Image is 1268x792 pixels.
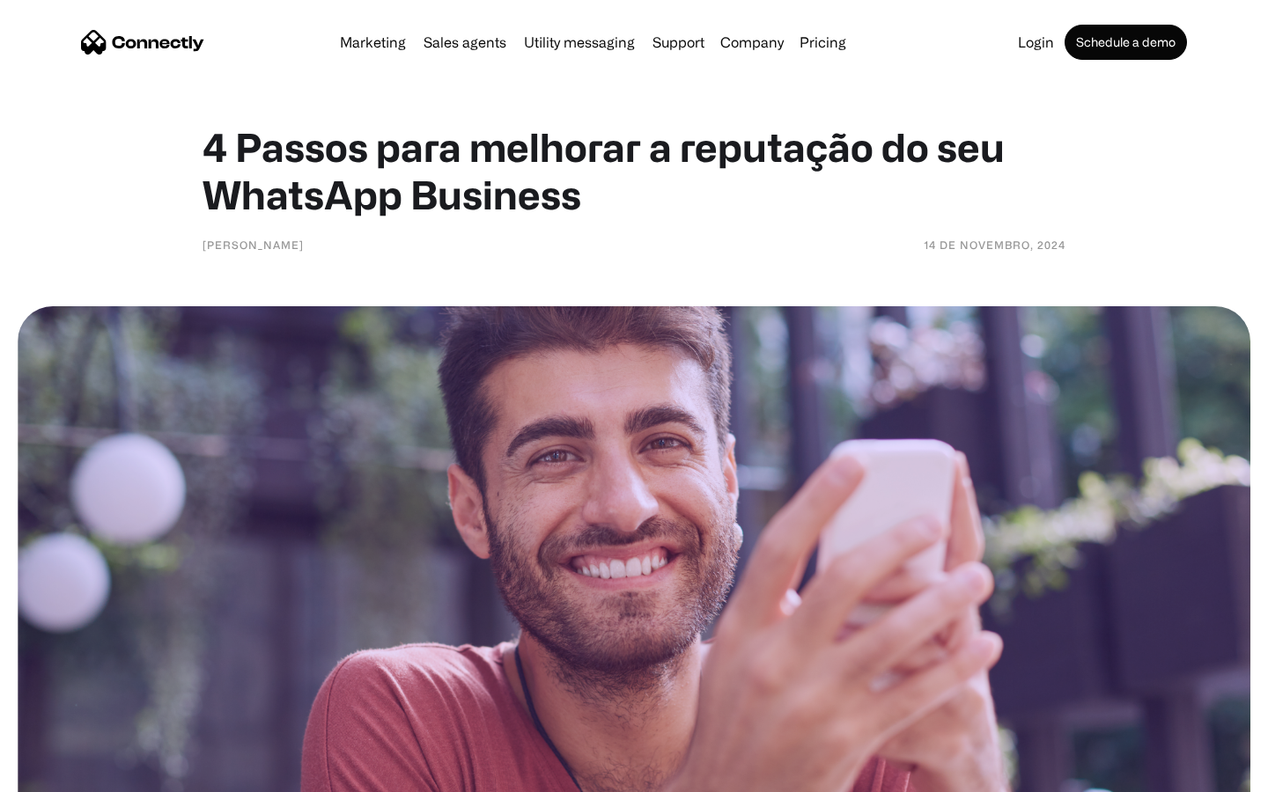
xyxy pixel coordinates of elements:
[203,236,304,253] div: [PERSON_NAME]
[1011,35,1061,49] a: Login
[720,30,784,55] div: Company
[417,35,513,49] a: Sales agents
[517,35,642,49] a: Utility messaging
[1065,25,1187,60] a: Schedule a demo
[792,35,853,49] a: Pricing
[924,236,1065,253] div: 14 de novembro, 2024
[18,761,106,786] aside: Language selected: English
[203,123,1065,218] h1: 4 Passos para melhorar a reputação do seu WhatsApp Business
[333,35,413,49] a: Marketing
[35,761,106,786] ul: Language list
[645,35,711,49] a: Support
